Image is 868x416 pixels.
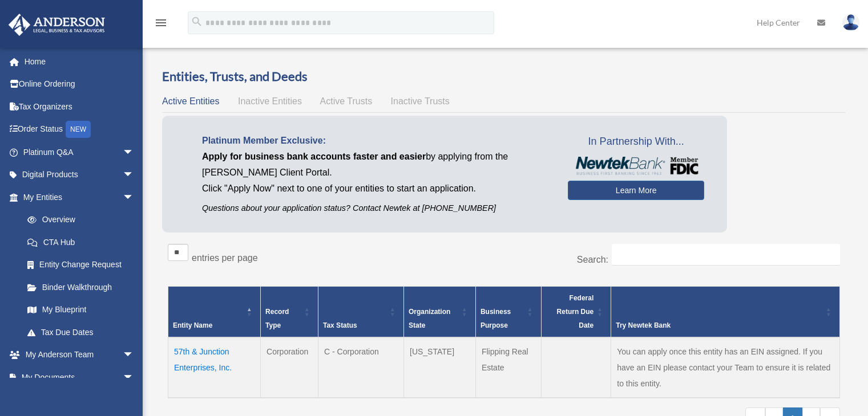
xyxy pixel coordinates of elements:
span: Business Purpose [481,308,511,329]
a: Overview [16,209,140,231]
a: Entity Change Request [16,254,146,276]
td: You can apply once this entity has an EIN assigned. If you have an EIN please contact your Team t... [611,337,840,398]
div: NEW [66,121,91,138]
td: Flipping Real Estate [475,337,541,398]
span: Federal Return Due Date [557,294,594,329]
span: Inactive Entities [238,96,302,106]
th: Tax Status: Activate to sort [318,286,404,337]
span: arrow_drop_down [123,164,146,187]
td: Corporation [261,337,318,398]
a: My Documentsarrow_drop_down [8,366,151,389]
span: Inactive Trusts [391,96,450,106]
td: 57th & Junction Enterprises, Inc. [168,337,261,398]
span: Tax Status [323,321,357,329]
label: Search: [577,255,608,264]
i: search [191,15,203,28]
a: My Anderson Teamarrow_drop_down [8,344,151,366]
a: Platinum Q&Aarrow_drop_down [8,141,151,164]
img: NewtekBankLogoSM.png [574,157,699,175]
span: Entity Name [173,321,212,329]
i: menu [154,16,168,30]
span: Active Trusts [320,96,373,106]
span: arrow_drop_down [123,344,146,367]
span: In Partnership With... [568,133,704,151]
td: C - Corporation [318,337,404,398]
span: arrow_drop_down [123,366,146,389]
a: Learn More [568,181,704,200]
a: Binder Walkthrough [16,276,146,299]
th: Record Type: Activate to sort [261,286,318,337]
img: User Pic [842,14,859,31]
p: Questions about your application status? Contact Newtek at [PHONE_NUMBER] [202,201,551,215]
th: Federal Return Due Date: Activate to sort [541,286,611,337]
a: Digital Productsarrow_drop_down [8,164,151,186]
th: Organization State: Activate to sort [404,286,476,337]
h3: Entities, Trusts, and Deeds [162,68,846,85]
a: Tax Organizers [8,95,151,118]
a: CTA Hub [16,231,146,254]
th: Business Purpose: Activate to sort [475,286,541,337]
p: by applying from the [PERSON_NAME] Client Portal. [202,149,551,181]
span: Organization State [409,308,450,329]
th: Try Newtek Bank : Activate to sort [611,286,840,337]
div: Try Newtek Bank [616,319,822,332]
span: arrow_drop_down [123,141,146,164]
a: Order StatusNEW [8,118,151,141]
td: [US_STATE] [404,337,476,398]
th: Entity Name: Activate to invert sorting [168,286,261,337]
a: Online Ordering [8,73,151,96]
a: My Blueprint [16,299,146,321]
label: entries per page [192,253,258,263]
a: menu [154,20,168,30]
a: Tax Due Dates [16,321,146,344]
p: Platinum Member Exclusive: [202,133,551,149]
a: My Entitiesarrow_drop_down [8,186,146,209]
a: Home [8,50,151,73]
span: arrow_drop_down [123,186,146,209]
p: Click "Apply Now" next to one of your entities to start an application. [202,181,551,197]
img: Anderson Advisors Platinum Portal [5,14,108,36]
span: Active Entities [162,96,219,106]
span: Apply for business bank accounts faster and easier [202,152,426,161]
span: Record Type [265,308,289,329]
